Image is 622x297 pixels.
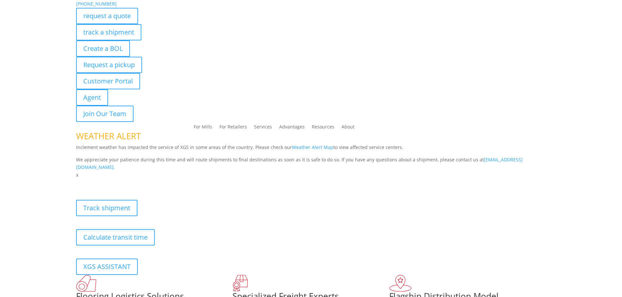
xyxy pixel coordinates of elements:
a: Advantages [279,125,305,132]
img: xgs-icon-total-supply-chain-intelligence-red [76,275,96,292]
a: Request a pickup [76,57,142,73]
a: track a shipment [76,24,141,40]
p: We appreciate your patience during this time and will route shipments to final destinations as so... [76,156,546,171]
p: Inclement weather has impacted the service of XGS in some areas of the country. Please check our ... [76,143,546,156]
a: Create a BOL [76,40,130,57]
a: For Mills [194,125,212,132]
a: Weather Alert Map [292,144,333,150]
a: Customer Portal [76,73,140,89]
a: Services [254,125,272,132]
span: WEATHER ALERT [76,130,141,142]
a: For Retailers [219,125,247,132]
img: xgs-icon-focused-on-flooring-red [232,275,248,292]
a: Calculate transit time [76,229,155,245]
a: Resources [312,125,334,132]
a: Agent [76,89,108,106]
a: Join Our Team [76,106,134,122]
b: Visibility, transparency, and control for your entire supply chain. [76,180,222,186]
p: x [76,171,546,179]
a: request a quote [76,8,138,24]
a: [PHONE_NUMBER] [76,1,117,7]
a: About [342,125,355,132]
a: Track shipment [76,200,137,216]
a: XGS ASSISTANT [76,259,138,275]
img: xgs-icon-flagship-distribution-model-red [389,275,412,292]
